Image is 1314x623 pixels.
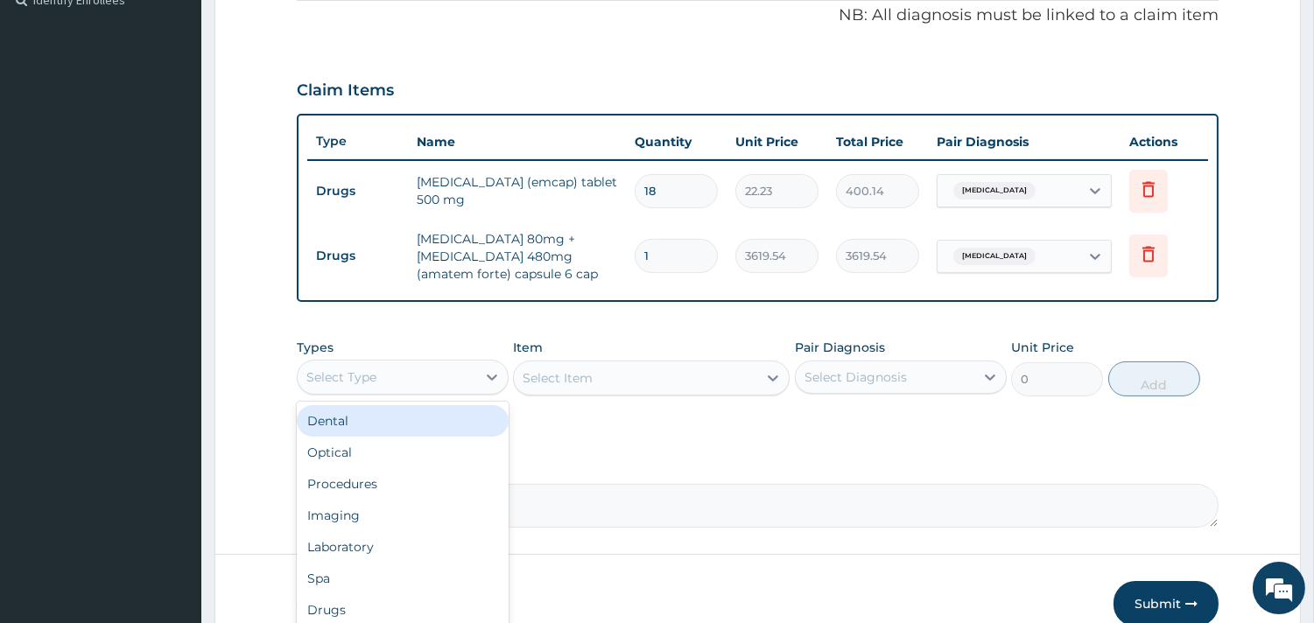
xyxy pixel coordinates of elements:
[626,124,727,159] th: Quantity
[297,437,509,468] div: Optical
[795,339,885,356] label: Pair Diagnosis
[408,221,626,291] td: [MEDICAL_DATA] 80mg + [MEDICAL_DATA] 480mg (amatem forte) capsule 6 cap
[307,175,408,207] td: Drugs
[928,124,1121,159] th: Pair Diagnosis
[307,240,408,272] td: Drugs
[1011,339,1074,356] label: Unit Price
[287,9,329,51] div: Minimize live chat window
[297,340,334,355] label: Types
[297,468,509,500] div: Procedures
[408,124,626,159] th: Name
[297,81,394,101] h3: Claim Items
[297,500,509,531] div: Imaging
[297,4,1219,27] p: NB: All diagnosis must be linked to a claim item
[297,405,509,437] div: Dental
[91,98,294,121] div: Chat with us now
[953,248,1036,265] span: [MEDICAL_DATA]
[408,164,626,217] td: [MEDICAL_DATA] (emcap) tablet 500 mg
[953,182,1036,199] span: [MEDICAL_DATA]
[1121,124,1208,159] th: Actions
[9,427,334,488] textarea: Type your message and hit 'Enter'
[1108,361,1200,396] button: Add
[32,87,71,131] img: d_794563401_company_1708531726252_794563401
[805,368,907,386] div: Select Diagnosis
[827,124,928,159] th: Total Price
[297,563,509,594] div: Spa
[307,125,408,157] th: Type
[513,339,543,356] label: Item
[297,459,1219,474] label: Comment
[102,195,242,372] span: We're online!
[297,531,509,563] div: Laboratory
[306,368,376,386] div: Select Type
[727,124,827,159] th: Unit Price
